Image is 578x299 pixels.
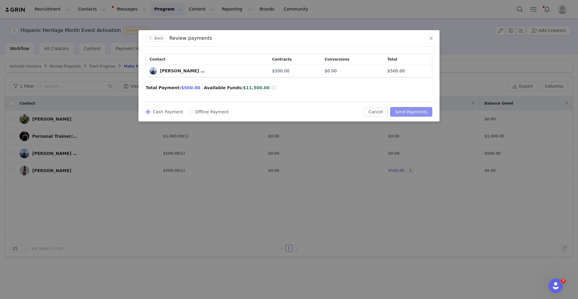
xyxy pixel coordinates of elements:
[146,35,166,42] button: Back
[150,67,205,74] a: [PERSON_NAME] [PERSON_NAME]
[204,85,243,91] span: Available Funds:
[272,57,292,62] span: Contracts
[325,68,337,74] span: $0.00
[429,36,433,41] i: icon: close
[390,107,432,117] button: Send Payments
[193,109,231,114] span: Offline Payment
[146,85,181,91] span: Total Payment:
[325,57,350,62] span: Conversions
[151,109,185,114] span: Cash Payment
[150,57,165,62] span: Contact
[364,107,387,117] button: Cancel
[243,85,270,90] span: $11,500.00
[423,30,440,47] button: Close
[181,85,200,90] span: $500.00
[561,279,566,283] span: 7
[169,35,212,42] div: Review payments
[160,68,205,73] div: [PERSON_NAME] [PERSON_NAME]
[548,279,563,293] iframe: Intercom live chat
[150,67,157,74] img: 4a8cbd8a-9a0d-44bc-bbfd-693f40c82b1b--s.jpg
[272,68,290,73] span: $500.00
[387,68,405,73] span: $500.00
[387,57,397,62] span: Total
